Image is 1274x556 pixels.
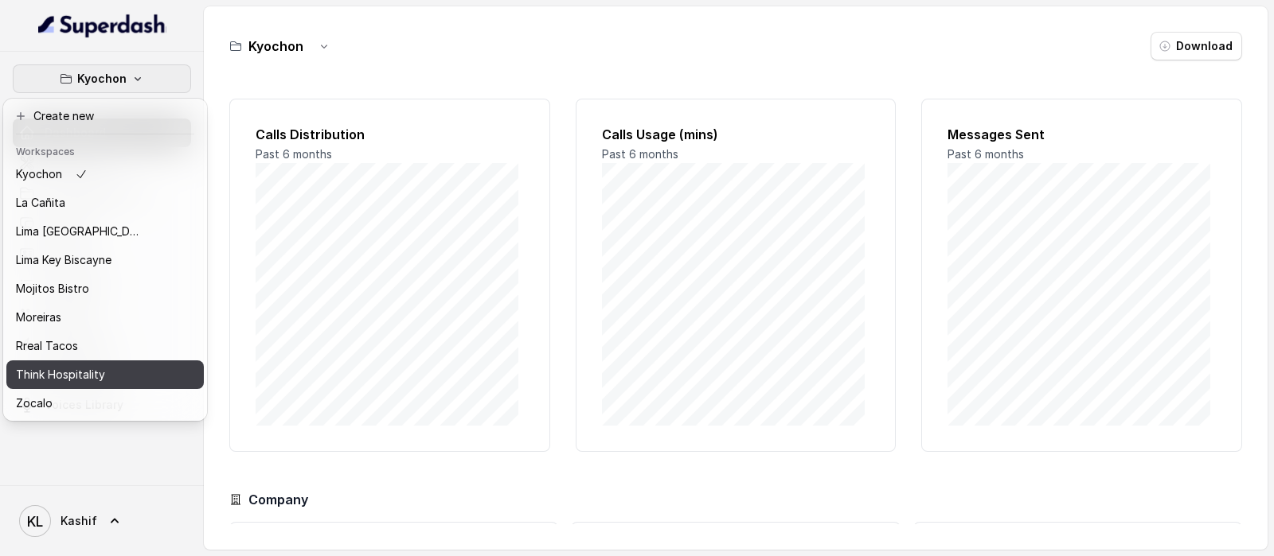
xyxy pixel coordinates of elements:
[16,165,62,184] p: Kyochon
[16,193,65,212] p: La Cañita
[6,102,204,130] button: Create new
[6,138,204,163] header: Workspaces
[13,64,191,93] button: Kyochon
[16,336,78,356] p: Rreal Tacos
[16,251,111,270] p: Lima Key Biscayne
[3,99,207,421] div: Kyochon
[16,222,143,241] p: Lima [GEOGRAPHIC_DATA]
[16,308,61,327] p: Moreiras
[16,365,105,384] p: Think Hospitality
[77,69,127,88] p: Kyochon
[16,394,53,413] p: Zocalo
[16,279,89,298] p: Mojitos Bistro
